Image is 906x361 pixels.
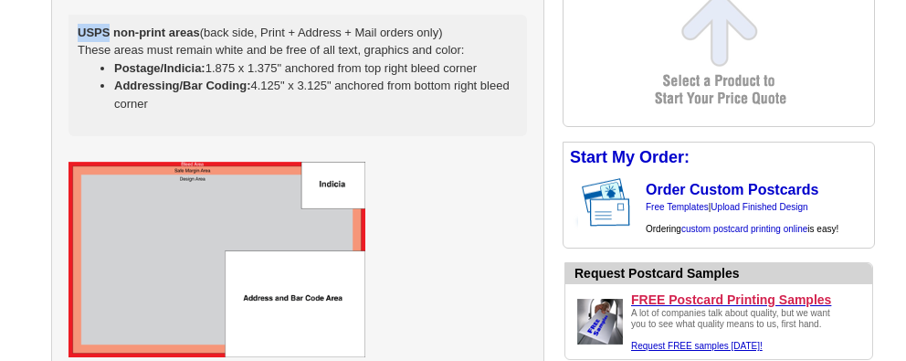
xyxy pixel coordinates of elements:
[68,15,527,137] div: (back side, Print + Address + Mail orders only) These areas must remain white and be free of all ...
[114,77,518,112] li: 4.125" x 3.125" anchored from bottom right bleed corner
[114,79,251,92] strong: Addressing/Bar Coding:
[114,59,518,78] li: 1.875 x 1.375" anchored from top right bleed corner
[114,61,205,75] strong: Postage/Indicia:
[78,26,200,39] strong: USPS non-print areas
[68,162,365,357] img: jumbo postcard starter files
